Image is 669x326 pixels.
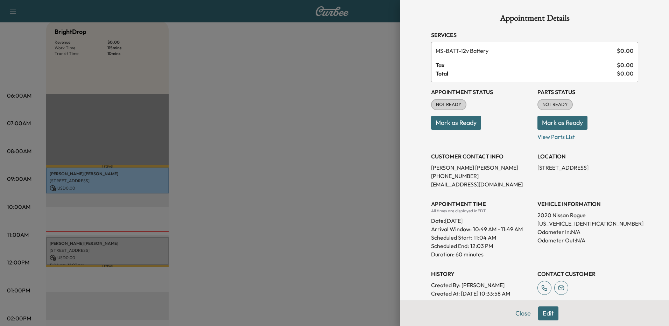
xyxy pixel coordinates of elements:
[537,211,638,219] p: 2020 Nissan Rogue
[431,214,532,225] div: Date: [DATE]
[431,172,532,180] p: [PHONE_NUMBER]
[431,242,469,250] p: Scheduled End:
[617,69,634,78] span: $ 0.00
[537,270,638,278] h3: CONTACT CUSTOMER
[431,31,638,39] h3: Services
[538,306,558,320] button: Edit
[431,152,532,161] h3: CUSTOMER CONTACT INFO
[537,152,638,161] h3: LOCATION
[537,219,638,228] p: [US_VEHICLE_IDENTIFICATION_NUMBER]
[431,200,532,208] h3: APPOINTMENT TIME
[431,270,532,278] h3: History
[537,116,587,130] button: Mark as Ready
[537,130,638,141] p: View Parts List
[537,163,638,172] p: [STREET_ADDRESS]
[431,88,532,96] h3: Appointment Status
[538,101,572,108] span: NOT READY
[470,242,493,250] p: 12:03 PM
[431,289,532,298] p: Created At : [DATE] 10:33:58 AM
[436,69,617,78] span: Total
[511,306,535,320] button: Close
[617,47,634,55] span: $ 0.00
[431,225,532,233] p: Arrival Window:
[431,208,532,214] div: All times are displayed in EDT
[537,88,638,96] h3: Parts Status
[431,14,638,25] h1: Appointment Details
[431,233,472,242] p: Scheduled Start:
[431,281,532,289] p: Created By : [PERSON_NAME]
[537,236,638,244] p: Odometer Out: N/A
[537,200,638,208] h3: VEHICLE INFORMATION
[431,163,532,172] p: [PERSON_NAME] [PERSON_NAME]
[617,61,634,69] span: $ 0.00
[436,61,617,69] span: Tax
[537,228,638,236] p: Odometer In: N/A
[431,116,481,130] button: Mark as Ready
[436,47,614,55] span: 12v Battery
[432,101,466,108] span: NOT READY
[474,233,496,242] p: 11:04 AM
[431,250,532,258] p: Duration: 60 minutes
[431,180,532,189] p: [EMAIL_ADDRESS][DOMAIN_NAME]
[473,225,523,233] span: 10:49 AM - 11:49 AM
